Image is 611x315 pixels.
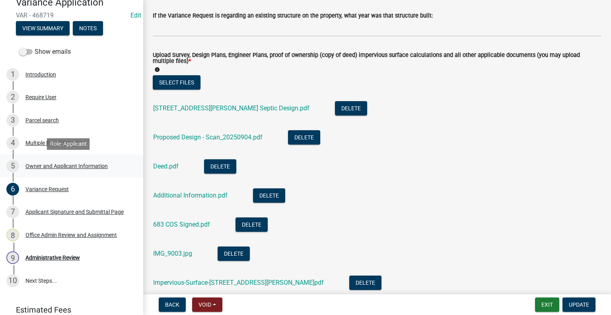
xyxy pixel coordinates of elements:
button: Delete [218,247,250,261]
button: Delete [253,188,285,203]
button: Delete [288,130,320,145]
div: Applicant Signature and Submittal Page [25,209,124,215]
div: Require User [25,94,56,100]
button: Void [192,297,222,312]
div: 6 [6,183,19,196]
wm-modal-confirm: Delete Document [253,192,285,200]
button: Back [159,297,186,312]
span: Void [198,301,211,308]
button: Exit [535,297,559,312]
a: Proposed Design - Scan_20250904.pdf [153,133,263,141]
div: 4 [6,137,19,149]
button: Delete [349,276,381,290]
label: If the Variance Request is regarding an existing structure on the property, what year was that st... [153,13,433,19]
div: 1 [6,68,19,81]
a: Impervious-Surface-[STREET_ADDRESS][PERSON_NAME]pdf [153,279,324,286]
div: Administrative Review [25,255,80,260]
button: Select files [153,75,200,90]
a: Deed.pdf [153,162,179,170]
button: View Summary [16,21,70,35]
span: Back [165,301,179,308]
div: 2 [6,91,19,104]
div: 3 [6,114,19,127]
div: 5 [6,160,19,172]
div: 10 [6,274,19,287]
label: Show emails [19,47,71,57]
wm-modal-confirm: Delete Document [204,163,236,171]
span: VAR - 468719 [16,12,127,19]
a: 683 COS Signed.pdf [153,221,210,228]
wm-modal-confirm: Edit Application Number [130,12,141,19]
div: Role: Applicant [47,138,90,150]
a: IMG_9003.jpg [153,250,192,257]
wm-modal-confirm: Delete Document [235,221,268,229]
div: Multiple Parcel Search [25,140,80,146]
button: Delete [204,159,236,174]
label: Upload Survey, Design Plans, Engineer Plans, proof of ownership (copy of deed) impervious surface... [153,53,601,64]
a: [STREET_ADDRESS][PERSON_NAME] Septic Design.pdf [153,104,309,112]
wm-modal-confirm: Delete Document [218,250,250,258]
div: 8 [6,229,19,241]
button: Delete [235,217,268,232]
a: Edit [130,12,141,19]
div: 9 [6,251,19,264]
wm-modal-confirm: Notes [73,25,103,32]
div: Owner and Applicant Information [25,163,108,169]
a: Additional Information.pdf [153,192,228,199]
div: 7 [6,205,19,218]
wm-modal-confirm: Delete Document [335,105,367,113]
div: Introduction [25,72,56,77]
div: Office Admin Review and Assignment [25,232,117,238]
wm-modal-confirm: Summary [16,25,70,32]
i: info [154,67,160,72]
div: Variance Request [25,186,69,192]
wm-modal-confirm: Delete Document [288,134,320,142]
span: Update [569,301,589,308]
wm-modal-confirm: Delete Document [349,280,381,287]
button: Delete [335,101,367,115]
button: Update [562,297,595,312]
button: Notes [73,21,103,35]
div: Parcel search [25,117,59,123]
